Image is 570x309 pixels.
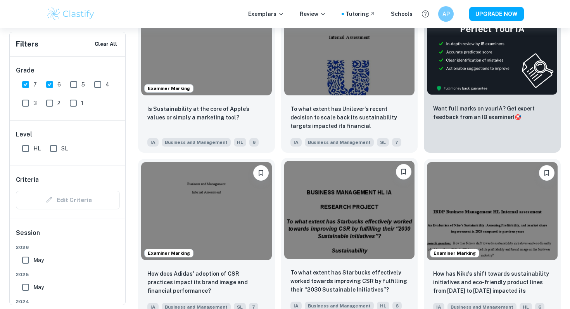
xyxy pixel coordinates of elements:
[81,80,85,89] span: 5
[16,191,120,209] div: Criteria filters are unavailable when searching by topic
[391,10,413,18] a: Schools
[16,228,120,244] h6: Session
[147,105,266,122] p: Is Sustainability at the core of Apple’s values or simply a marketing tool?
[253,165,269,181] button: Bookmark
[147,138,159,147] span: IA
[345,10,375,18] a: Tutoring
[539,165,554,181] button: Bookmark
[442,10,451,18] h6: AP
[16,130,120,139] h6: Level
[16,298,120,305] span: 2024
[469,7,524,21] button: UPGRADE NOW
[141,162,272,260] img: Business and Management IA example thumbnail: How does Adidas' adoption of CSR practic
[300,10,326,18] p: Review
[105,80,109,89] span: 4
[145,85,193,92] span: Examiner Marking
[16,244,120,251] span: 2026
[396,164,411,180] button: Bookmark
[248,10,284,18] p: Exemplars
[33,80,37,89] span: 7
[162,138,231,147] span: Business and Management
[33,256,44,264] span: May
[16,271,120,278] span: 2025
[433,269,551,296] p: How has Nike's shift towards sustainability initiatives and eco-friendly product lines from 2021 ...
[145,250,193,257] span: Examiner Marking
[290,105,409,131] p: To what extent has Unilever's recent decision to scale back its sustainability targets impacted i...
[33,283,44,292] span: May
[419,7,432,21] button: Help and Feedback
[427,162,558,260] img: Business and Management IA example thumbnail: How has Nike's shift towards sustainabil
[249,138,259,147] span: 6
[377,138,389,147] span: SL
[234,138,246,147] span: HL
[147,269,266,295] p: How does Adidas' adoption of CSR practices impact its brand image and financial performance?
[392,138,401,147] span: 7
[57,80,61,89] span: 6
[515,114,521,120] span: 🎯
[33,99,37,107] span: 3
[433,104,551,121] p: Want full marks on your IA ? Get expert feedback from an IB examiner!
[33,144,41,153] span: HL
[430,250,479,257] span: Examiner Marking
[290,268,409,294] p: To what extent has Starbucks effectively worked towards improving CSR by fulfilling their “2030 S...
[290,138,302,147] span: IA
[81,99,83,107] span: 1
[57,99,60,107] span: 2
[46,6,95,22] img: Clastify logo
[438,6,454,22] button: AP
[284,161,415,259] img: Business and Management IA example thumbnail: To what extent has Starbucks effectively
[61,144,68,153] span: SL
[93,38,119,50] button: Clear All
[16,39,38,50] h6: Filters
[16,66,120,75] h6: Grade
[16,175,39,185] h6: Criteria
[305,138,374,147] span: Business and Management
